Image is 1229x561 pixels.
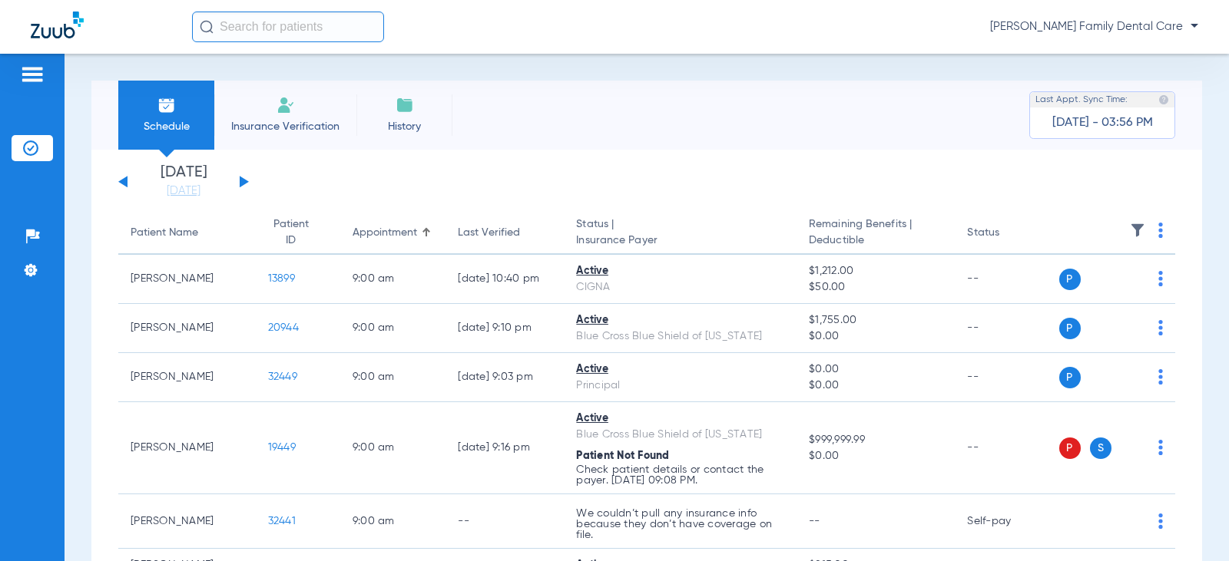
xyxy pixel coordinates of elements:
[118,402,256,494] td: [PERSON_NAME]
[576,233,784,249] span: Insurance Payer
[1059,318,1081,339] span: P
[446,402,564,494] td: [DATE] 9:16 PM
[576,279,784,295] div: CIGNA
[446,353,564,402] td: [DATE] 9:03 PM
[1059,437,1081,459] span: P
[353,225,417,241] div: Appointment
[809,328,942,345] span: $0.00
[809,312,942,328] span: $1,755.00
[396,96,414,114] img: History
[1059,367,1081,388] span: P
[118,353,256,402] td: [PERSON_NAME]
[1158,94,1169,105] img: last sync help info
[268,371,297,382] span: 32449
[277,96,295,114] img: Manual Insurance Verification
[1158,440,1163,455] img: group-dot-blue.svg
[1158,369,1163,384] img: group-dot-blue.svg
[268,273,295,284] span: 13899
[268,322,299,333] span: 20944
[118,494,256,549] td: [PERSON_NAME]
[353,225,434,241] div: Appointment
[118,255,256,304] td: [PERSON_NAME]
[20,65,45,84] img: hamburger-icon
[192,12,384,42] input: Search for patients
[340,255,446,304] td: 9:00 AM
[809,432,942,448] span: $999,999.99
[809,279,942,295] span: $50.00
[955,402,1058,494] td: --
[340,402,446,494] td: 9:00 AM
[1158,271,1163,286] img: group-dot-blue.svg
[130,119,203,134] span: Schedule
[368,119,441,134] span: History
[131,225,198,241] div: Patient Name
[268,516,296,526] span: 32441
[797,212,955,255] th: Remaining Benefits |
[809,448,942,464] span: $0.00
[1130,223,1145,238] img: filter.svg
[268,216,328,249] div: Patient ID
[955,212,1058,255] th: Status
[809,233,942,249] span: Deductible
[268,442,296,453] span: 19449
[1158,320,1163,335] img: group-dot-blue.svg
[31,12,84,38] img: Zuub Logo
[200,20,214,34] img: Search Icon
[955,255,1058,304] td: --
[1158,223,1163,238] img: group-dot-blue.svg
[226,119,345,134] span: Insurance Verification
[118,304,256,353] td: [PERSON_NAME]
[458,225,552,241] div: Last Verified
[446,304,564,353] td: [DATE] 9:10 PM
[576,450,669,461] span: Patient Not Found
[955,494,1058,549] td: Self-pay
[576,378,784,394] div: Principal
[446,494,564,549] td: --
[576,508,784,540] p: We couldn’t pull any insurance info because they don’t have coverage on file.
[340,494,446,549] td: 9:00 AM
[576,263,784,279] div: Active
[1158,513,1163,529] img: group-dot-blue.svg
[1090,437,1111,459] span: S
[576,328,784,345] div: Blue Cross Blue Shield of [US_STATE]
[576,312,784,328] div: Active
[955,353,1058,402] td: --
[955,304,1058,353] td: --
[576,427,784,443] div: Blue Cross Blue Shield of [US_STATE]
[340,304,446,353] td: 9:00 AM
[131,225,243,241] div: Patient Name
[576,464,784,486] p: Check patient details or contact the payer. [DATE] 09:08 PM.
[809,516,820,526] span: --
[1035,92,1128,107] span: Last Appt. Sync Time:
[1052,115,1153,130] span: [DATE] - 03:56 PM
[340,353,446,402] td: 9:00 AM
[268,216,314,249] div: Patient ID
[157,96,176,114] img: Schedule
[564,212,797,255] th: Status |
[809,263,942,279] span: $1,212.00
[809,361,942,378] span: $0.00
[446,255,564,304] td: [DATE] 10:40 PM
[809,378,942,394] span: $0.00
[576,411,784,427] div: Active
[458,225,520,241] div: Last Verified
[137,183,230,199] a: [DATE]
[990,19,1198,35] span: [PERSON_NAME] Family Dental Care
[137,165,230,199] li: [DATE]
[1059,269,1081,290] span: P
[576,361,784,378] div: Active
